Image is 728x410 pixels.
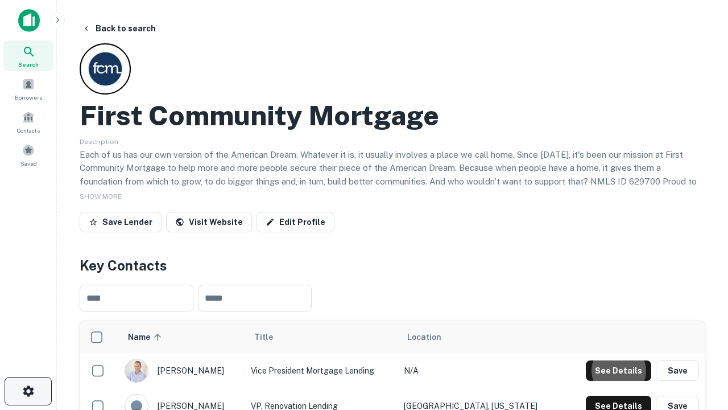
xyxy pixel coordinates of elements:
[77,18,160,39] button: Back to search
[128,330,165,344] span: Name
[3,106,53,137] a: Contacts
[671,282,728,337] iframe: Chat Widget
[80,99,439,132] h2: First Community Mortgage
[80,192,122,200] span: SHOW MORE
[80,255,705,276] h4: Key Contacts
[245,321,398,353] th: Title
[398,321,563,353] th: Location
[586,360,651,381] button: See Details
[125,359,148,382] img: 1520878720083
[20,159,37,168] span: Saved
[257,212,334,232] a: Edit Profile
[80,212,162,232] button: Save Lender
[3,73,53,104] a: Borrowers
[656,360,699,381] button: Save
[18,9,40,32] img: capitalize-icon.png
[80,138,118,146] span: Description
[166,212,252,232] a: Visit Website
[80,148,705,202] p: Each of us has our own version of the American Dream. Whatever it is, it usually involves a place...
[125,359,239,383] div: [PERSON_NAME]
[3,140,53,170] a: Saved
[15,93,42,102] span: Borrowers
[3,40,53,71] a: Search
[119,321,245,353] th: Name
[17,126,40,135] span: Contacts
[407,330,441,344] span: Location
[245,353,398,388] td: Vice President Mortgage Lending
[18,60,39,69] span: Search
[398,353,563,388] td: N/A
[254,330,288,344] span: Title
